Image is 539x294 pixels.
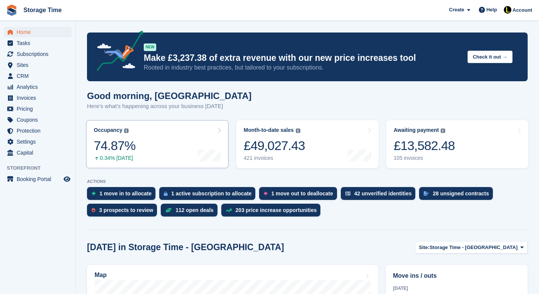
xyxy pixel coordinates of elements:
a: menu [4,49,71,59]
img: price-adjustments-announcement-icon-8257ccfd72463d97f412b2fc003d46551f7dbcb40ab6d574587a9cd5c0d94... [90,31,143,74]
a: menu [4,174,71,184]
div: 28 unsigned contracts [433,190,489,197]
div: 3 prospects to review [99,207,153,213]
div: 105 invoices [394,155,455,161]
span: Tasks [17,38,62,48]
img: price_increase_opportunities-93ffe204e8149a01c8c9dc8f82e8f89637d9d84a8eef4429ea346261dce0b2c0.svg [226,209,232,212]
span: Account [513,6,532,14]
h2: Map [95,272,107,279]
a: Storage Time [20,4,65,16]
a: 28 unsigned contracts [419,187,497,204]
a: menu [4,60,71,70]
p: Here's what's happening across your business [DATE] [87,102,252,111]
p: Rooted in industry best practices, but tailored to your subscriptions. [144,63,461,72]
p: ACTIONS [87,179,528,184]
a: 1 move in to allocate [87,187,159,204]
img: icon-info-grey-7440780725fd019a000dd9b08b2336e03edf1995a4989e88bcd33f0948082b44.svg [441,128,445,133]
img: icon-info-grey-7440780725fd019a000dd9b08b2336e03edf1995a4989e88bcd33f0948082b44.svg [296,128,300,133]
span: Capital [17,147,62,158]
img: Laaibah Sarwar [504,6,511,14]
a: Awaiting payment £13,582.48 105 invoices [386,120,528,168]
button: Site: Storage Time - [GEOGRAPHIC_DATA] [415,241,528,254]
div: Awaiting payment [394,127,439,133]
div: £13,582.48 [394,138,455,153]
a: Occupancy 74.87% 0.34% [DATE] [86,120,228,168]
span: CRM [17,71,62,81]
a: menu [4,136,71,147]
a: menu [4,27,71,37]
span: Analytics [17,82,62,92]
a: menu [4,93,71,103]
span: Protection [17,125,62,136]
h2: [DATE] in Storage Time - [GEOGRAPHIC_DATA] [87,242,284,252]
img: move_outs_to_deallocate_icon-f764333ba52eb49d3ac5e1228854f67142a1ed5810a6f6cc68b1a99e826820c5.svg [264,191,267,196]
div: 1 move in to allocate [99,190,152,197]
span: Settings [17,136,62,147]
div: £49,027.43 [244,138,305,153]
img: icon-info-grey-7440780725fd019a000dd9b08b2336e03edf1995a4989e88bcd33f0948082b44.svg [124,128,129,133]
div: 74.87% [94,138,135,153]
a: menu [4,38,71,48]
a: 3 prospects to review [87,204,161,220]
div: 1 move out to deallocate [271,190,333,197]
button: Check it out → [468,51,513,63]
div: Occupancy [94,127,122,133]
a: Preview store [62,175,71,184]
a: 203 price increase opportunities [221,204,325,220]
div: 203 price increase opportunities [236,207,317,213]
img: verify_identity-adf6edd0f0f0b5bbfe63781bf79b02c33cf7c696d77639b501bdc392416b5a36.svg [345,191,351,196]
span: Create [449,6,464,14]
span: Home [17,27,62,37]
span: Sites [17,60,62,70]
img: stora-icon-8386f47178a22dfd0bd8f6a31ec36ba5ce8667c1dd55bd0f319d3a0aa187defe.svg [6,5,17,16]
div: [DATE] [393,285,520,292]
a: menu [4,125,71,136]
a: menu [4,82,71,92]
span: Subscriptions [17,49,62,59]
div: 112 open deals [176,207,213,213]
img: deal-1b604bf984904fb50ccaf53a9ad4b4a5d6e5aea283cecdc64d6e3604feb123c2.svg [165,207,172,213]
div: 0.34% [DATE] [94,155,135,161]
a: Month-to-date sales £49,027.43 421 invoices [236,120,378,168]
div: 1 active subscription to allocate [171,190,252,197]
h2: Move ins / outs [393,271,520,280]
div: 42 unverified identities [354,190,412,197]
img: move_ins_to_allocate_icon-fdf77a2bb77ea45bf5b3d319d69a93e2d87916cf1d5bf7949dd705db3b84f3ca.svg [92,191,96,196]
a: 112 open deals [161,204,221,220]
span: Storage Time - [GEOGRAPHIC_DATA] [430,244,518,251]
div: 421 invoices [244,155,305,161]
span: Invoices [17,93,62,103]
span: Pricing [17,104,62,114]
a: 1 active subscription to allocate [159,187,259,204]
span: Storefront [7,164,75,172]
a: 42 unverified identities [341,187,419,204]
img: active_subscription_to_allocate_icon-d502201f5373d7db506a760aba3b589e785aa758c864c3986d89f69b8ff3... [164,191,168,196]
img: contract_signature_icon-13c848040528278c33f63329250d36e43548de30e8caae1d1a13099fd9432cc5.svg [424,191,429,196]
a: menu [4,71,71,81]
span: Site: [419,244,430,251]
p: Make £3,237.38 of extra revenue with our new price increases tool [144,53,461,63]
div: Month-to-date sales [244,127,294,133]
img: prospect-51fa495bee0391a8d652442698ab0144808aea92771e9ea1ae160a38d050c398.svg [92,208,95,212]
a: menu [4,147,71,158]
a: 1 move out to deallocate [259,187,340,204]
h1: Good morning, [GEOGRAPHIC_DATA] [87,91,252,101]
a: menu [4,115,71,125]
a: menu [4,104,71,114]
span: Booking Portal [17,174,62,184]
span: Coupons [17,115,62,125]
span: Help [486,6,497,14]
div: NEW [144,43,156,51]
